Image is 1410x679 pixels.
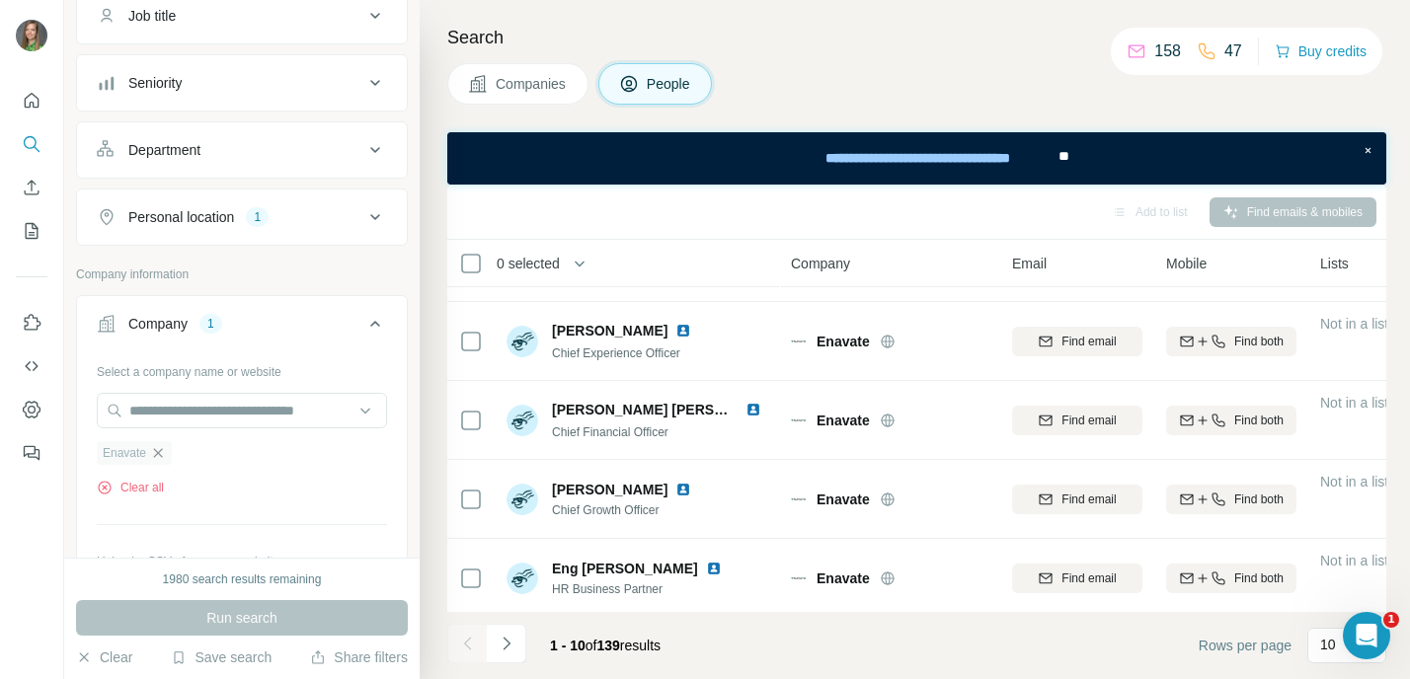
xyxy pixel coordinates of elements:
[1166,485,1296,514] button: Find both
[1012,327,1142,356] button: Find email
[1061,490,1116,508] span: Find email
[817,332,870,351] span: Enavate
[507,326,538,357] img: Avatar
[128,314,188,334] div: Company
[597,638,620,653] span: 139
[1343,612,1390,659] iframe: Intercom live chat
[128,6,176,26] div: Job title
[1234,412,1284,429] span: Find both
[97,355,387,381] div: Select a company name or website
[97,553,387,570] p: Upload a CSV of company websites.
[1234,569,1284,587] span: Find both
[76,265,408,283] p: Company information
[647,74,692,94] span: People
[77,59,407,107] button: Seniority
[1275,38,1367,65] button: Buy credits
[675,482,691,497] img: LinkedIn logo
[128,140,200,160] div: Department
[507,484,538,515] img: Avatar
[496,74,568,94] span: Companies
[16,435,47,471] button: Feedback
[16,305,47,340] button: Use Surfe on LinkedIn
[16,126,47,162] button: Search
[817,411,870,430] span: Enavate
[77,193,407,241] button: Personal location1
[447,132,1386,185] iframe: Banner
[1320,395,1388,411] span: Not in a list
[76,647,132,667] button: Clear
[77,300,407,355] button: Company1
[310,647,408,667] button: Share filters
[487,624,526,663] button: Navigate to next page
[1234,490,1284,508] span: Find both
[550,638,661,653] span: results
[246,208,269,226] div: 1
[791,254,850,273] span: Company
[552,346,680,360] span: Chief Experience Officer
[675,323,691,339] img: LinkedIn logo
[1061,412,1116,429] span: Find email
[16,392,47,427] button: Dashboard
[1061,333,1116,350] span: Find email
[1234,333,1284,350] span: Find both
[1012,406,1142,435] button: Find email
[77,126,407,174] button: Department
[706,561,722,576] img: LinkedIn logo
[507,405,538,436] img: Avatar
[1166,406,1296,435] button: Find both
[745,402,761,417] img: LinkedIn logo
[1320,316,1388,332] span: Not in a list
[550,638,586,653] span: 1 - 10
[199,315,222,333] div: 1
[552,501,699,519] span: Chief Growth Officer
[552,559,698,578] span: Eng [PERSON_NAME]
[791,413,807,428] img: Logo of Enavate
[447,24,1386,51] h4: Search
[791,570,807,586] img: Logo of Enavate
[497,254,560,273] span: 0 selected
[1224,39,1242,63] p: 47
[507,563,538,594] img: Avatar
[791,491,807,507] img: Logo of Enavate
[171,647,272,667] button: Save search
[16,213,47,249] button: My lists
[1320,474,1388,490] span: Not in a list
[1154,39,1181,63] p: 158
[552,480,667,499] span: [PERSON_NAME]
[1166,254,1207,273] span: Mobile
[552,425,668,439] span: Chief Financial Officer
[817,490,870,509] span: Enavate
[1012,564,1142,593] button: Find email
[16,20,47,51] img: Avatar
[1320,635,1336,654] p: 10
[552,321,667,340] span: [PERSON_NAME]
[97,479,164,496] button: Clear all
[586,638,597,653] span: of
[1166,327,1296,356] button: Find both
[1320,553,1388,568] span: Not in a list
[1012,485,1142,514] button: Find email
[1166,564,1296,593] button: Find both
[1199,636,1292,655] span: Rows per page
[791,334,807,349] img: Logo of Enavate
[1383,612,1399,628] span: 1
[163,570,322,588] div: 1980 search results remaining
[128,207,234,227] div: Personal location
[128,73,182,93] div: Seniority
[16,170,47,205] button: Enrich CSV
[552,402,788,417] span: [PERSON_NAME] [PERSON_NAME]
[16,83,47,118] button: Quick start
[103,444,146,462] span: Enavate
[1012,254,1047,273] span: Email
[1061,569,1116,587] span: Find email
[1320,254,1349,273] span: Lists
[16,348,47,384] button: Use Surfe API
[817,568,870,588] span: Enavate
[552,580,730,598] span: HR Business Partner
